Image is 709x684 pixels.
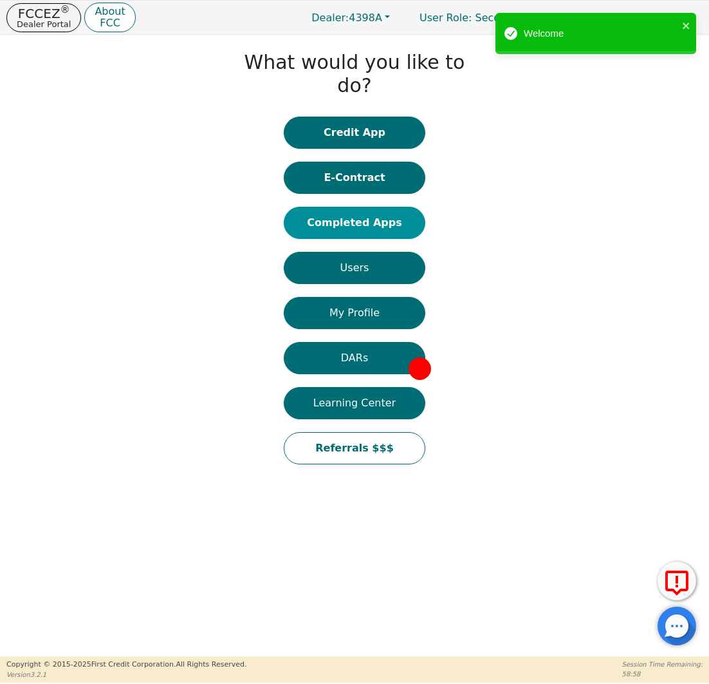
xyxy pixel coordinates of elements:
[284,117,425,149] button: Credit App
[60,4,70,15] sup: ®
[284,297,425,329] button: My Profile
[284,207,425,239] button: Completed Apps
[95,6,125,17] p: About
[95,18,125,28] p: FCC
[682,18,691,33] button: close
[284,162,425,194] button: E-Contract
[6,670,246,679] p: Version 3.2.1
[242,51,468,97] h1: What would you like to do?
[524,26,678,41] div: Welcome
[311,12,349,24] span: Dealer:
[284,342,425,374] button: DARs
[284,252,425,284] button: Users
[6,660,246,670] p: Copyright © 2015- 2025 First Credit Corporation.
[407,5,542,30] p: Secondary
[284,387,425,419] button: Learning Center
[407,5,542,30] a: User Role: Secondary
[17,20,71,28] p: Dealer Portal
[176,660,246,669] span: All Rights Reserved.
[84,3,135,33] button: AboutFCC
[622,660,703,669] p: Session Time Remaining:
[546,8,703,28] button: 4398A:[PERSON_NAME]
[17,7,71,20] p: FCCEZ
[6,3,81,32] button: FCCEZ®Dealer Portal
[622,669,703,679] p: 58:58
[658,562,696,600] button: Report Error to FCC
[419,12,472,24] span: User Role :
[311,12,382,24] span: 4398A
[298,8,403,28] button: Dealer:4398A
[284,432,425,464] button: Referrals $$$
